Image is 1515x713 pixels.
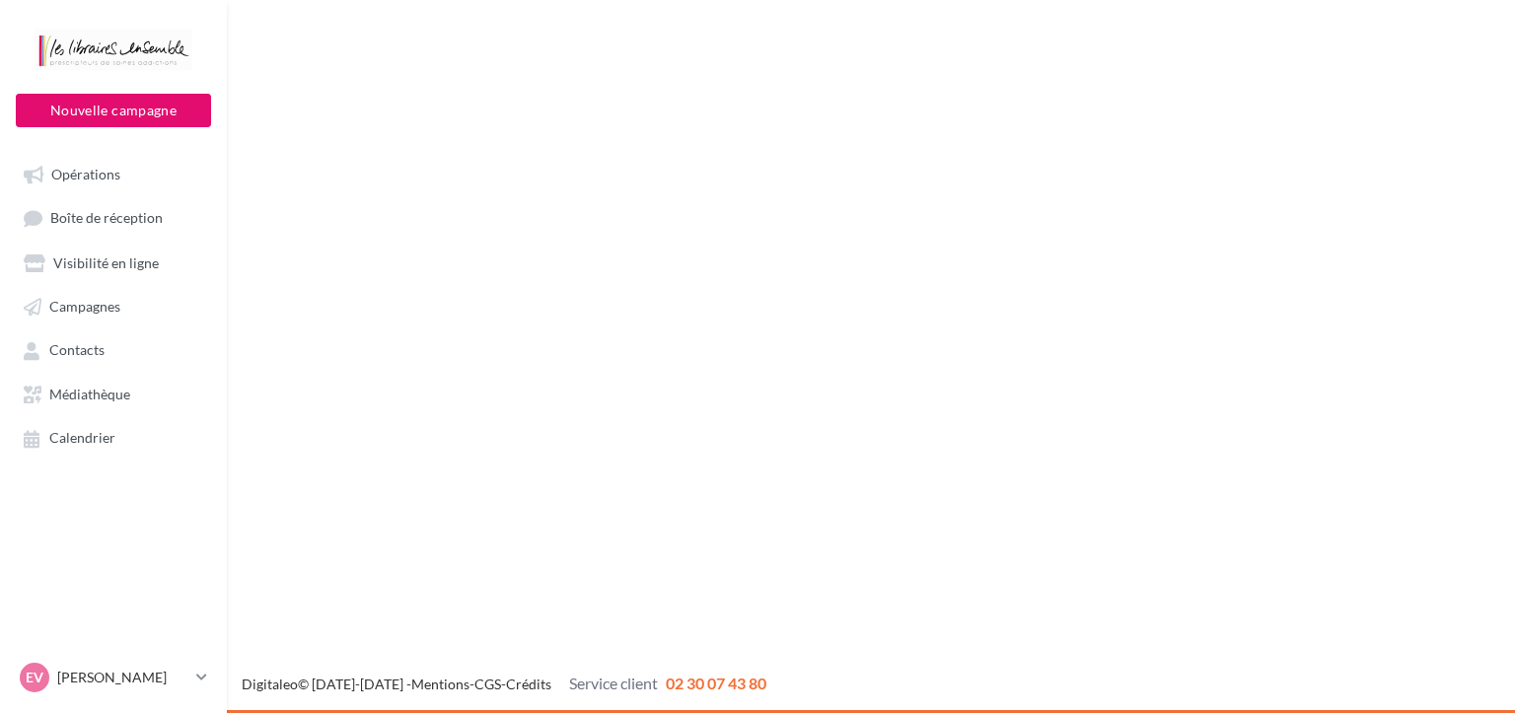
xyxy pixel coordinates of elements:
[12,156,215,191] a: Opérations
[26,668,43,687] span: EV
[242,676,298,692] a: Digitaleo
[411,676,469,692] a: Mentions
[506,676,551,692] a: Crédits
[49,342,105,359] span: Contacts
[569,674,658,692] span: Service client
[16,94,211,127] button: Nouvelle campagne
[12,419,215,455] a: Calendrier
[12,288,215,323] a: Campagnes
[49,298,120,315] span: Campagnes
[666,674,766,692] span: 02 30 07 43 80
[16,659,211,696] a: EV [PERSON_NAME]
[12,376,215,411] a: Médiathèque
[57,668,188,687] p: [PERSON_NAME]
[12,331,215,367] a: Contacts
[12,199,215,236] a: Boîte de réception
[50,210,163,227] span: Boîte de réception
[53,254,159,271] span: Visibilité en ligne
[12,245,215,280] a: Visibilité en ligne
[49,430,115,447] span: Calendrier
[474,676,501,692] a: CGS
[51,166,120,182] span: Opérations
[242,676,766,692] span: © [DATE]-[DATE] - - -
[49,386,130,402] span: Médiathèque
